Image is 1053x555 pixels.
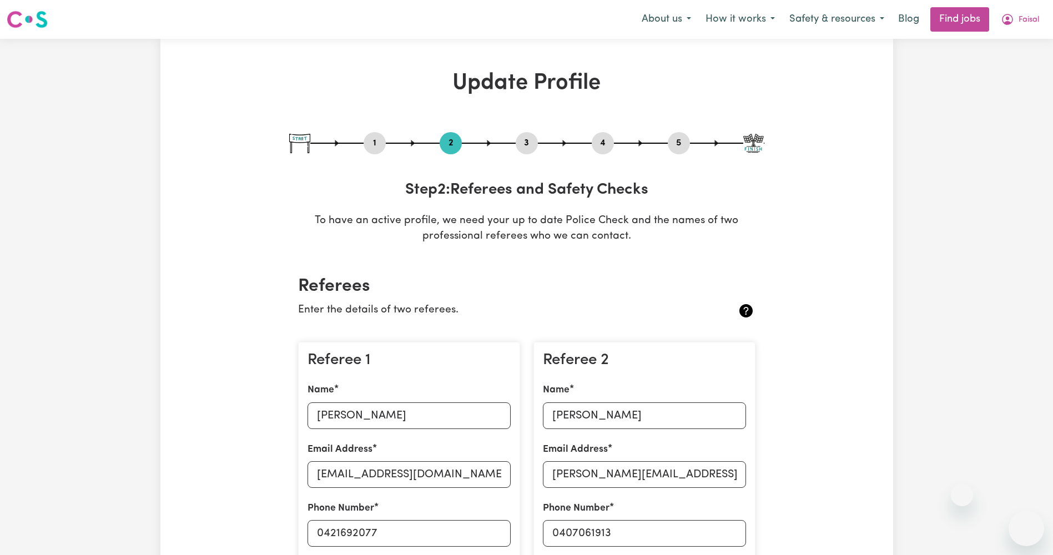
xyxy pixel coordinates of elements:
h1: Update Profile [289,70,764,97]
iframe: Close message [951,484,973,506]
button: About us [634,8,698,31]
button: Go to step 5 [668,136,690,150]
h2: Referees [298,276,755,297]
h3: Referee 1 [308,351,511,370]
a: Blog [891,7,926,32]
button: Go to step 1 [364,136,386,150]
span: Faisal [1019,14,1039,26]
p: To have an active profile, we need your up to date Police Check and the names of two professional... [289,213,764,245]
a: Find jobs [930,7,989,32]
button: Safety & resources [782,8,891,31]
a: Careseekers logo [7,7,48,32]
h3: Referee 2 [543,351,746,370]
img: Careseekers logo [7,9,48,29]
label: Name [543,383,570,397]
label: Email Address [308,442,372,457]
button: Go to step 2 [440,136,462,150]
button: How it works [698,8,782,31]
button: Go to step 3 [516,136,538,150]
h3: Step 2 : Referees and Safety Checks [289,181,764,200]
label: Email Address [543,442,608,457]
button: My Account [994,8,1046,31]
label: Phone Number [308,501,374,516]
button: Go to step 4 [592,136,614,150]
p: Enter the details of two referees. [298,302,679,319]
label: Name [308,383,334,397]
iframe: Button to launch messaging window [1009,511,1044,546]
label: Phone Number [543,501,609,516]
